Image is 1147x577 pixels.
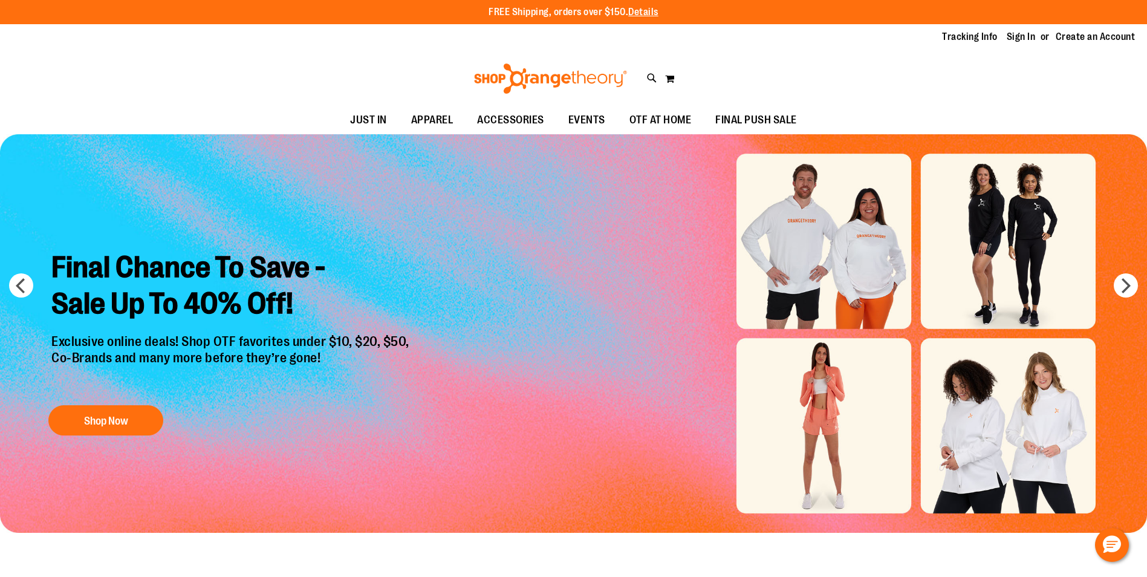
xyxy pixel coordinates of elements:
a: Sign In [1007,30,1036,44]
a: FINAL PUSH SALE [703,106,809,134]
a: APPAREL [399,106,466,134]
a: ACCESSORIES [465,106,556,134]
a: Details [628,7,658,18]
span: ACCESSORIES [477,106,544,134]
span: APPAREL [411,106,453,134]
a: Create an Account [1056,30,1136,44]
h2: Final Chance To Save - Sale Up To 40% Off! [42,240,421,334]
a: OTF AT HOME [617,106,704,134]
span: OTF AT HOME [629,106,692,134]
span: JUST IN [350,106,387,134]
button: next [1114,273,1138,298]
a: JUST IN [338,106,399,134]
button: Hello, have a question? Let’s chat. [1095,528,1129,562]
span: EVENTS [568,106,605,134]
button: prev [9,273,33,298]
a: Tracking Info [942,30,998,44]
a: EVENTS [556,106,617,134]
a: Final Chance To Save -Sale Up To 40% Off! Exclusive online deals! Shop OTF favorites under $10, $... [42,240,421,442]
p: Exclusive online deals! Shop OTF favorites under $10, $20, $50, Co-Brands and many more before th... [42,334,421,393]
button: Shop Now [48,405,163,435]
p: FREE Shipping, orders over $150. [489,5,658,19]
img: Shop Orangetheory [472,64,629,94]
span: FINAL PUSH SALE [715,106,797,134]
